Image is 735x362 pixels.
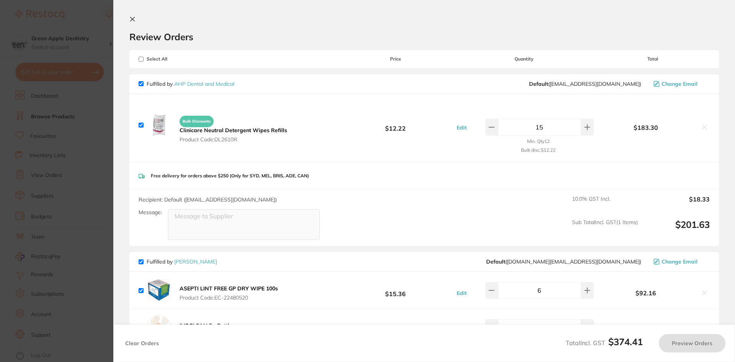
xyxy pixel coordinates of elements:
[454,124,469,131] button: Edit
[486,259,641,265] span: customer.care@henryschein.com.au
[180,322,232,329] b: IVOCLEAN 5g Bottle
[123,334,161,352] button: Clear Orders
[454,290,469,296] button: Edit
[180,136,287,143] span: Product Code: DL2610R
[486,258,505,265] b: Default
[177,322,242,338] button: IVOCLEAN 5g Bottle Product Code:IV-637568
[147,81,234,87] p: Fulfilled by
[177,112,289,143] button: Bulk Discounts Clinicare Neutral Detergent Wipes Refills Product Code:DL2610R
[139,56,215,62] span: Select All
[147,259,217,265] p: Fulfilled by
[338,283,452,298] b: $15.36
[644,196,710,213] output: $18.33
[338,118,452,132] b: $12.22
[180,295,278,301] span: Product Code: EC-22480520
[661,81,697,87] span: Change Email
[596,124,696,131] b: $183.30
[174,80,234,87] a: AHP Dental and Medical
[529,80,548,87] b: Default
[338,56,452,62] span: Price
[174,258,217,265] a: [PERSON_NAME]
[644,219,710,240] output: $201.63
[338,321,452,335] b: $64.91
[572,196,638,213] span: 10.0 % GST Incl.
[180,116,214,127] span: Bulk Discounts
[608,336,643,347] b: $374.41
[566,339,643,347] span: Total Incl. GST
[147,315,171,340] img: empty.jpg
[147,278,171,303] img: bWRnc2xrZQ
[527,139,550,144] small: Min. Qty 12
[177,285,280,301] button: ASEPTI LINT FREE GP DRY WIPE 100s Product Code:EC-22480520
[129,31,719,43] h2: Review Orders
[180,127,287,134] b: Clinicare Neutral Detergent Wipes Refills
[659,334,725,352] button: Preview Orders
[180,285,278,292] b: ASEPTI LINT FREE GP DRY WIPE 100s
[572,219,638,240] span: Sub Total Incl. GST ( 1 Items)
[596,56,710,62] span: Total
[521,147,555,153] small: Bulk disc. $12.22
[139,196,277,203] span: Recipient: Default ( [EMAIL_ADDRESS][DOMAIN_NAME] )
[147,113,171,137] img: YnRrY2RwNg
[651,80,710,87] button: Change Email
[529,81,641,87] span: orders@ahpdentalmedical.com.au
[661,259,697,265] span: Change Email
[139,209,162,216] label: Message:
[453,56,596,62] span: Quantity
[151,173,309,179] p: Free delivery for orders above $250 (Only for SYD, MEL, BRIS, ADE, CAN)
[596,290,696,296] b: $92.16
[651,258,710,265] button: Change Email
